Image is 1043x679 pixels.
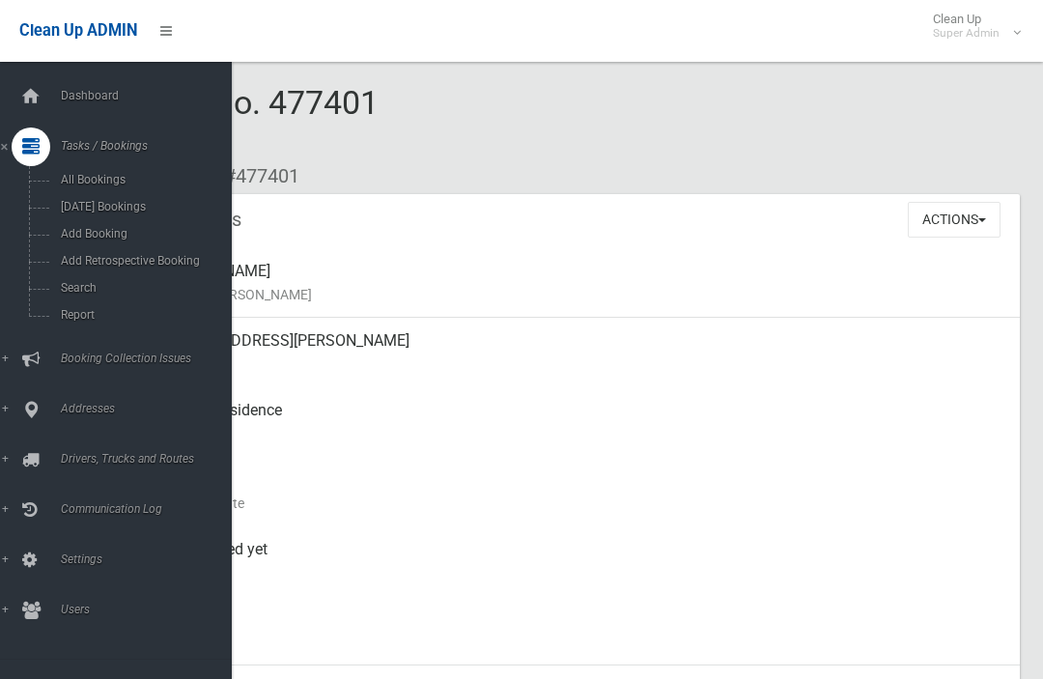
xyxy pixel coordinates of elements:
[155,353,1004,376] small: Address
[55,173,215,186] span: All Bookings
[908,202,1001,238] button: Actions
[155,422,1004,445] small: Pickup Point
[155,526,1004,596] div: Not collected yet
[933,26,1000,41] small: Super Admin
[55,452,232,466] span: Drivers, Trucks and Routes
[55,227,215,240] span: Add Booking
[55,603,232,616] span: Users
[155,283,1004,306] small: Name of [PERSON_NAME]
[19,21,137,40] span: Clean Up ADMIN
[155,248,1004,318] div: [PERSON_NAME]
[55,308,215,322] span: Report
[55,552,232,566] span: Settings
[55,254,215,268] span: Add Retrospective Booking
[55,402,232,415] span: Addresses
[211,158,299,194] li: #477401
[923,12,1019,41] span: Clean Up
[155,596,1004,665] div: [DATE]
[55,281,215,295] span: Search
[155,492,1004,515] small: Collection Date
[155,387,1004,457] div: Front of Residence
[55,139,232,153] span: Tasks / Bookings
[85,83,379,158] span: Booking No. 477401
[155,457,1004,526] div: [DATE]
[55,200,215,213] span: [DATE] Bookings
[55,352,232,365] span: Booking Collection Issues
[155,318,1004,387] div: [STREET_ADDRESS][PERSON_NAME]
[155,561,1004,584] small: Collected At
[55,89,232,102] span: Dashboard
[155,631,1004,654] small: Zone
[55,502,232,516] span: Communication Log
